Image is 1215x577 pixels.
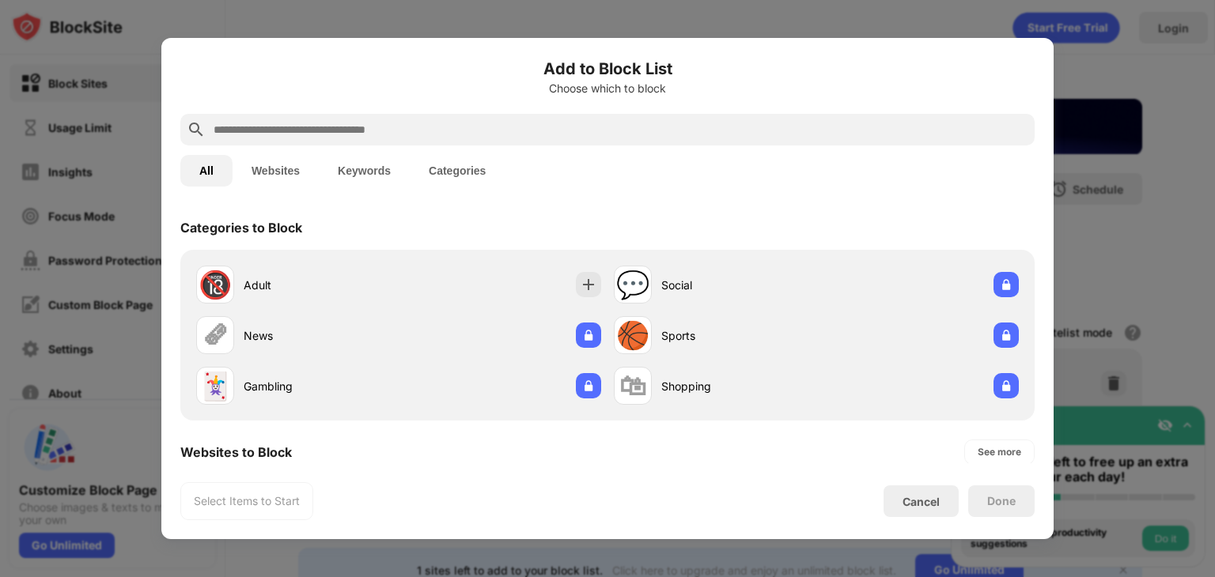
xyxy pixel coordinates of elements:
div: See more [978,444,1021,460]
div: Adult [244,277,399,293]
div: 🗞 [202,319,229,352]
h6: Add to Block List [180,57,1035,81]
button: Keywords [319,155,410,187]
button: All [180,155,233,187]
div: Gambling [244,378,399,394]
div: Sports [661,327,816,344]
div: Cancel [903,495,940,508]
div: Choose which to block [180,82,1035,95]
div: Social [661,277,816,293]
button: Categories [410,155,505,187]
div: Websites to Block [180,444,292,460]
div: News [244,327,399,344]
div: Shopping [661,378,816,394]
div: Categories to Block [180,220,302,236]
div: Select Items to Start [194,493,300,509]
div: 🃏 [199,370,232,402]
div: 🏀 [616,319,649,352]
div: 🛍 [619,370,646,402]
button: Websites [233,155,319,187]
div: 🔞 [199,269,232,301]
img: search.svg [187,120,206,139]
div: Done [987,495,1016,507]
div: 💬 [616,269,649,301]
